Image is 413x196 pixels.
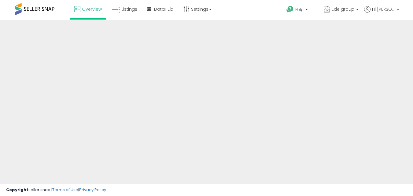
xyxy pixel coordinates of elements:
span: Listings [121,6,137,12]
span: Ede group [332,6,354,12]
a: Help [282,1,318,20]
a: Terms of Use [52,187,78,193]
span: Help [295,7,304,12]
span: Hi [PERSON_NAME] [372,6,395,12]
span: Overview [82,6,102,12]
strong: Copyright [6,187,28,193]
a: Hi [PERSON_NAME] [364,6,399,20]
div: seller snap | | [6,187,106,193]
span: DataHub [154,6,173,12]
a: Privacy Policy [79,187,106,193]
i: Get Help [286,6,294,13]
